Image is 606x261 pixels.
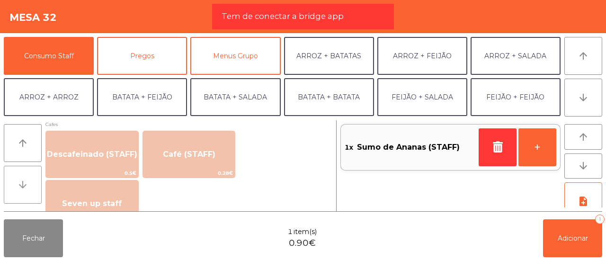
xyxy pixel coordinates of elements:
[578,92,589,103] i: arrow_downward
[97,78,187,116] button: BATATA + FEIJÃO
[294,227,317,237] span: item(s)
[17,179,28,190] i: arrow_downward
[564,182,602,220] button: note_add
[4,219,63,257] button: Fechar
[163,150,215,159] span: Café (STAFF)
[62,199,122,208] span: Seven up staff
[357,140,460,154] span: Sumo de Ananas (STAFF)
[578,196,589,207] i: note_add
[222,10,344,22] span: Tem de conectar a bridge app
[288,227,293,237] span: 1
[4,124,42,162] button: arrow_upward
[284,37,374,75] button: ARROZ + BATATAS
[377,78,467,116] button: FEIJÃO + SALADA
[190,37,280,75] button: Menus Grupo
[564,153,602,179] button: arrow_downward
[543,219,602,257] button: Adicionar1
[4,78,94,116] button: ARROZ + ARROZ
[595,215,605,224] div: 1
[47,150,137,159] span: Descafeinado (STAFF)
[4,37,94,75] button: Consumo Staff
[564,124,602,150] button: arrow_upward
[284,78,374,116] button: BATATA + BATATA
[471,78,561,116] button: FEIJÃO + FEIJÃO
[377,37,467,75] button: ARROZ + FEIJÃO
[45,120,332,129] span: Cafes
[518,128,556,166] button: +
[143,169,235,178] span: 0.28€
[578,131,589,143] i: arrow_upward
[190,78,280,116] button: BATATA + SALADA
[471,37,561,75] button: ARROZ + SALADA
[558,234,588,243] span: Adicionar
[345,140,353,154] span: 1x
[97,37,187,75] button: Pregos
[564,79,602,117] button: arrow_downward
[9,10,57,25] h4: Mesa 32
[578,50,589,62] i: arrow_upward
[17,137,28,149] i: arrow_upward
[46,169,138,178] span: 0.5€
[578,160,589,171] i: arrow_downward
[289,237,316,250] span: 0.90€
[564,37,602,75] button: arrow_upward
[4,166,42,204] button: arrow_downward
